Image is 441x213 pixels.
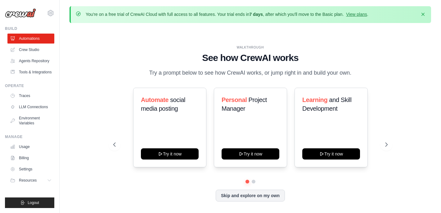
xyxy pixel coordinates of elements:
[222,148,279,160] button: Try it now
[222,96,247,103] span: Personal
[5,26,54,31] div: Build
[5,83,54,88] div: Operate
[113,45,388,50] div: WALKTHROUGH
[302,148,360,160] button: Try it now
[5,134,54,139] div: Manage
[7,113,54,128] a: Environment Variables
[141,148,199,160] button: Try it now
[5,8,36,18] img: Logo
[7,175,54,185] button: Resources
[86,11,368,17] p: You're on a free trial of CrewAI Cloud with full access to all features. Your trial ends in , aft...
[302,96,351,112] span: and Skill Development
[19,178,37,183] span: Resources
[141,96,169,103] span: Automate
[146,68,355,77] p: Try a prompt below to see how CrewAI works, or jump right in and build your own.
[7,102,54,112] a: LLM Connections
[5,197,54,208] button: Logout
[249,12,263,17] strong: 7 days
[28,200,39,205] span: Logout
[346,12,367,17] a: View plans
[410,183,441,213] div: Widget de chat
[141,96,185,112] span: social media posting
[7,91,54,101] a: Traces
[113,52,388,63] h1: See how CrewAI works
[7,45,54,55] a: Crew Studio
[7,142,54,152] a: Usage
[7,34,54,44] a: Automations
[222,96,267,112] span: Project Manager
[7,67,54,77] a: Tools & Integrations
[302,96,327,103] span: Learning
[7,56,54,66] a: Agents Repository
[7,164,54,174] a: Settings
[7,153,54,163] a: Billing
[410,183,441,213] iframe: Chat Widget
[216,190,285,201] button: Skip and explore on my own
